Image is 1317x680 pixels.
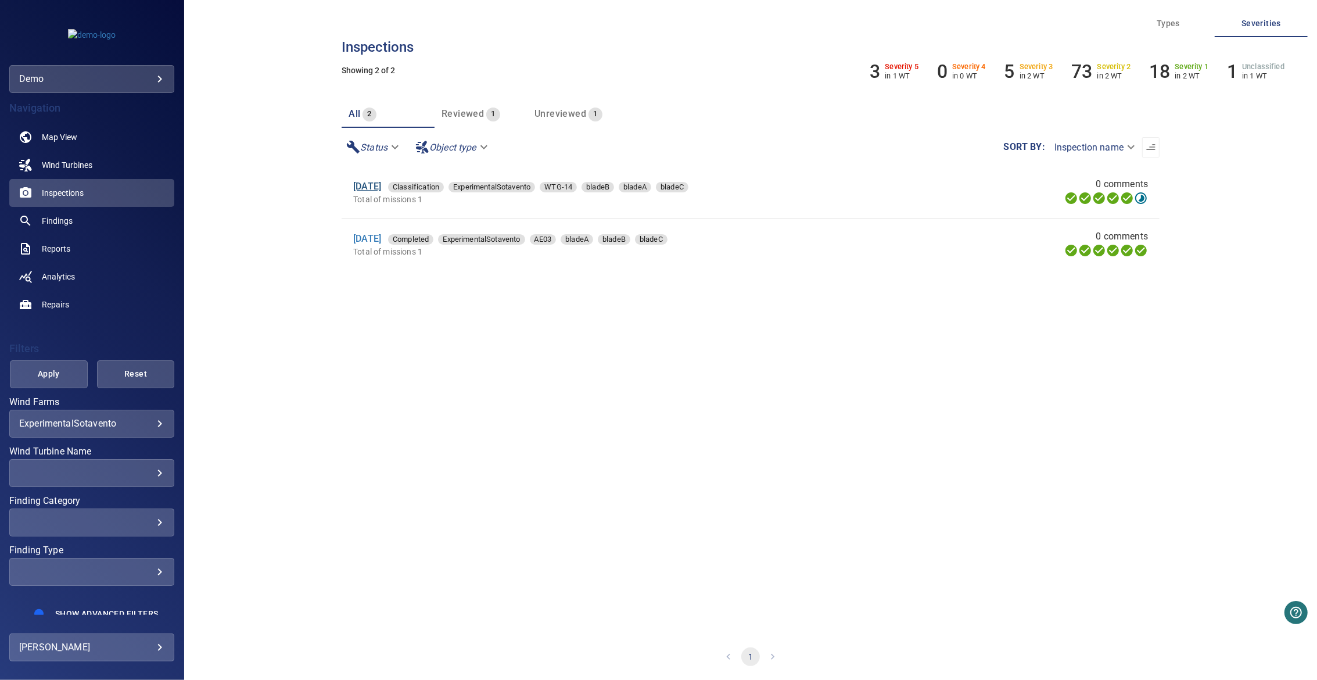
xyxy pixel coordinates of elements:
[42,131,77,143] span: Map View
[1092,191,1106,205] svg: Selecting 100%
[885,71,919,80] p: in 1 WT
[656,182,688,192] div: bladeC
[1020,71,1053,80] p: in 2 WT
[540,181,577,193] span: WTG-14
[42,159,92,171] span: Wind Turbines
[438,234,525,245] span: ExperimentalSotavento
[10,360,88,388] button: Apply
[870,60,880,83] h6: 3
[1222,16,1301,31] span: Severities
[342,137,406,158] div: Status
[388,181,444,193] span: Classification
[448,182,535,192] div: ExperimentalSotavento
[42,243,70,255] span: Reports
[1120,244,1134,257] svg: Matching 100%
[97,360,175,388] button: Reset
[952,71,986,80] p: in 0 WT
[9,235,174,263] a: reports noActive
[342,40,1160,55] h3: Inspections
[534,108,586,119] span: Unreviewed
[741,647,760,666] button: page 1
[1096,230,1149,244] span: 0 comments
[9,179,174,207] a: inspections active
[48,604,165,623] button: Show Advanced Filters
[1071,60,1131,83] li: Severity 2
[561,234,593,245] span: bladeA
[1242,71,1284,80] p: in 1 WT
[9,496,174,506] label: Finding Category
[353,194,877,205] p: Total of missions 1
[353,233,381,244] a: [DATE]
[19,70,164,88] div: demo
[1142,137,1160,158] button: Sort list from oldest to newest
[1097,71,1131,80] p: in 2 WT
[530,234,557,245] span: AE03
[885,63,919,71] h6: Severity 5
[442,108,484,119] span: Reviewed
[42,299,69,310] span: Repairs
[42,187,84,199] span: Inspections
[1078,191,1092,205] svg: Data Formatted 100%
[9,558,174,586] div: Finding Type
[429,142,476,153] em: Object type
[937,60,948,83] h6: 0
[1071,60,1092,83] h6: 73
[1064,244,1078,257] svg: Uploading 100%
[9,123,174,151] a: map noActive
[1020,63,1053,71] h6: Severity 3
[1004,60,1015,83] h6: 5
[870,60,918,83] li: Severity 5
[1149,60,1170,83] h6: 18
[582,181,614,193] span: bladeB
[342,66,1160,75] h5: Showing 2 of 2
[353,246,867,257] p: Total of missions 1
[360,142,387,153] em: Status
[937,60,986,83] li: Severity 4
[9,343,174,355] h4: Filters
[42,215,73,227] span: Findings
[952,63,986,71] h6: Severity 4
[540,182,577,192] div: WTG-14
[9,102,174,114] h4: Navigation
[55,609,158,618] span: Show Advanced Filters
[9,459,174,487] div: Wind Turbine Name
[388,234,433,245] span: Completed
[1175,63,1209,71] h6: Severity 1
[9,263,174,291] a: analytics noActive
[342,634,1160,680] nav: pagination navigation
[1097,63,1131,71] h6: Severity 2
[619,181,651,193] span: bladeA
[363,108,376,121] span: 2
[112,367,160,381] span: Reset
[9,291,174,318] a: repairs noActive
[9,207,174,235] a: findings noActive
[1149,60,1208,83] li: Severity 1
[388,182,444,192] div: Classification
[42,271,75,282] span: Analytics
[411,137,495,158] div: Object type
[1134,244,1148,257] svg: Classification 100%
[1004,60,1053,83] li: Severity 3
[19,418,164,429] div: ExperimentalSotavento
[1078,244,1092,257] svg: Data Formatted 100%
[1096,177,1149,191] span: 0 comments
[582,182,614,192] div: bladeB
[24,367,73,381] span: Apply
[1227,60,1237,83] h6: 1
[353,181,381,192] a: [DATE]
[635,234,668,245] span: bladeC
[9,410,174,438] div: Wind Farms
[1120,191,1134,205] svg: Matching 100%
[1242,63,1284,71] h6: Unclassified
[1134,191,1148,205] svg: Classification 99%
[19,638,164,657] div: [PERSON_NAME]
[9,65,174,93] div: demo
[1045,137,1142,158] div: Inspection name
[656,181,688,193] span: bladeC
[448,181,535,193] span: ExperimentalSotavento
[1227,60,1284,83] li: Severity Unclassified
